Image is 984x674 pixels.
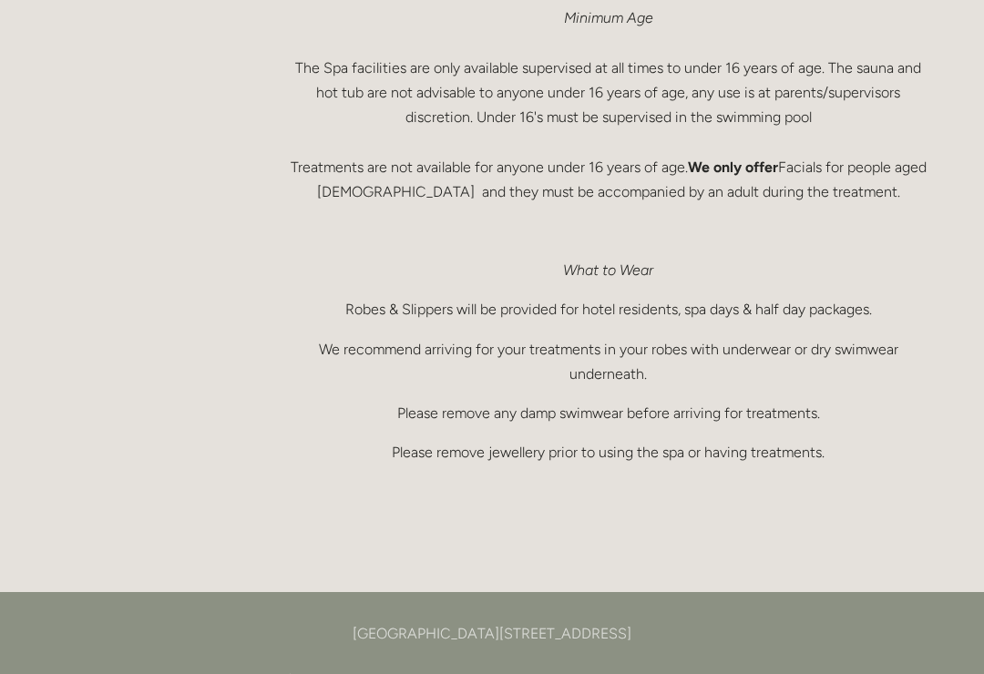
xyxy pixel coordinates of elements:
p: Robes & Slippers will be provided for hotel residents, spa days & half day packages. [289,297,928,322]
p: Please remove jewellery prior to using the spa or having treatments. [289,440,928,465]
p: [GEOGRAPHIC_DATA][STREET_ADDRESS] [56,621,928,646]
p: We recommend arriving for your treatments in your robes with underwear or dry swimwear underneath. [289,337,928,386]
p: Please remove any damp swimwear before arriving for treatments. [289,401,928,425]
p: The Spa facilities are only available supervised at all times to under 16 years of age. The sauna... [289,5,928,204]
strong: We only offer [688,158,778,176]
em: What to Wear [563,261,653,279]
em: Minimum Age [564,9,653,26]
